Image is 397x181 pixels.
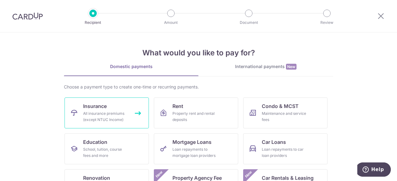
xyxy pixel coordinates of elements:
[262,146,306,159] div: Loan repayments to car loan providers
[172,110,217,123] div: Property rent and rental deposits
[14,4,27,10] span: Help
[262,102,299,110] span: Condo & MCST
[83,138,107,146] span: Education
[70,19,116,26] p: Recipient
[83,102,107,110] span: Insurance
[226,19,272,26] p: Document
[148,19,194,26] p: Amount
[172,146,217,159] div: Loan repayments to mortgage loan providers
[262,138,286,146] span: Car Loans
[304,19,350,26] p: Review
[357,162,391,178] iframe: Opens a widget where you can find more information
[64,84,333,90] div: Choose a payment type to create one-time or recurring payments.
[12,12,43,20] img: CardUp
[65,97,149,128] a: InsuranceAll insurance premiums (except NTUC Income)
[198,63,333,70] div: International payments
[243,97,328,128] a: Condo & MCSTMaintenance and service fees
[172,102,183,110] span: Rent
[172,138,212,146] span: Mortgage Loans
[262,110,306,123] div: Maintenance and service fees
[83,146,128,159] div: School, tuition, course fees and more
[243,169,254,179] span: New
[243,133,328,164] a: Car LoansLoan repayments to car loan providers
[154,133,238,164] a: Mortgage LoansLoan repayments to mortgage loan providers
[154,97,238,128] a: RentProperty rent and rental deposits
[83,110,128,123] div: All insurance premiums (except NTUC Income)
[64,63,198,70] div: Domestic payments
[65,133,149,164] a: EducationSchool, tuition, course fees and more
[286,64,297,70] span: New
[154,169,164,179] span: New
[64,47,333,58] h4: What would you like to pay for?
